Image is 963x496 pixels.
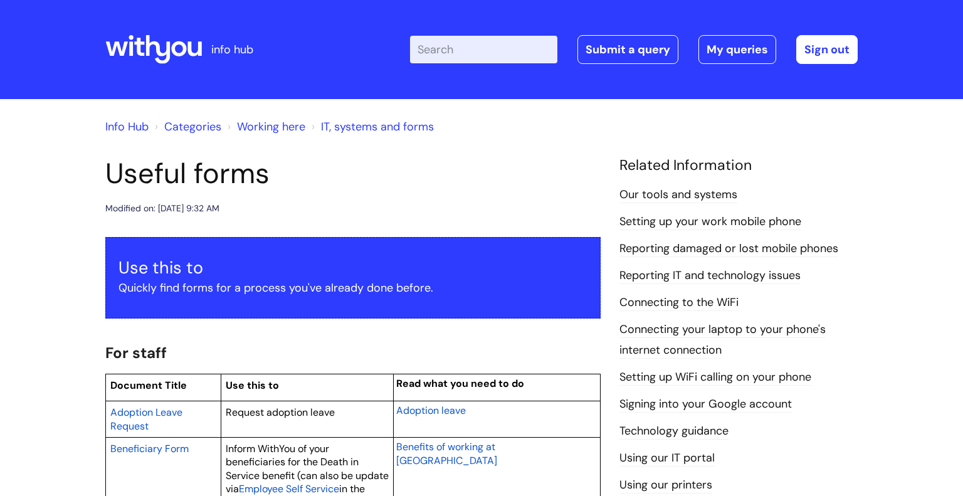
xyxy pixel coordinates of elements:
span: Read what you need to do [396,377,524,390]
h1: Useful forms [105,157,601,191]
a: Connecting your laptop to your phone's internet connection [619,322,826,358]
p: Quickly find forms for a process you've already done before. [118,278,587,298]
span: Use this to [226,379,279,392]
li: Working here [224,117,305,137]
a: Using our IT portal [619,450,715,467]
input: Search [410,36,557,63]
p: info hub [211,40,253,60]
a: Info Hub [105,119,149,134]
a: Submit a query [577,35,678,64]
a: Using our printers [619,477,712,493]
span: Employee Self Service [239,482,339,495]
li: IT, systems and forms [308,117,434,137]
a: My queries [698,35,776,64]
h3: Use this to [118,258,587,278]
a: Reporting damaged or lost mobile phones [619,241,838,257]
span: Document Title [110,379,187,392]
a: Employee Self Service [239,481,339,496]
div: | - [410,35,858,64]
span: Beneficiary Form [110,442,189,455]
a: Benefits of working at [GEOGRAPHIC_DATA] [396,439,497,468]
a: Technology guidance [619,423,729,440]
a: Reporting IT and technology issues [619,268,801,284]
span: Benefits of working at [GEOGRAPHIC_DATA] [396,440,497,467]
a: Setting up your work mobile phone [619,214,801,230]
a: Signing into your Google account [619,396,792,413]
span: Inform WithYou of your beneficiaries for the Death in Service benefit (can also be update via [226,442,389,496]
span: Adoption leave [396,404,466,417]
a: Setting up WiFi calling on your phone [619,369,811,386]
a: IT, systems and forms [321,119,434,134]
a: Beneficiary Form [110,441,189,456]
a: Adoption Leave Request [110,404,182,433]
a: Sign out [796,35,858,64]
a: Working here [237,119,305,134]
h4: Related Information [619,157,858,174]
a: Adoption leave [396,403,466,418]
span: Request adoption leave [226,406,335,419]
span: Adoption Leave Request [110,406,182,433]
a: Our tools and systems [619,187,737,203]
div: Modified on: [DATE] 9:32 AM [105,201,219,216]
a: Connecting to the WiFi [619,295,739,311]
li: Solution home [152,117,221,137]
a: Categories [164,119,221,134]
span: For staff [105,343,167,362]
